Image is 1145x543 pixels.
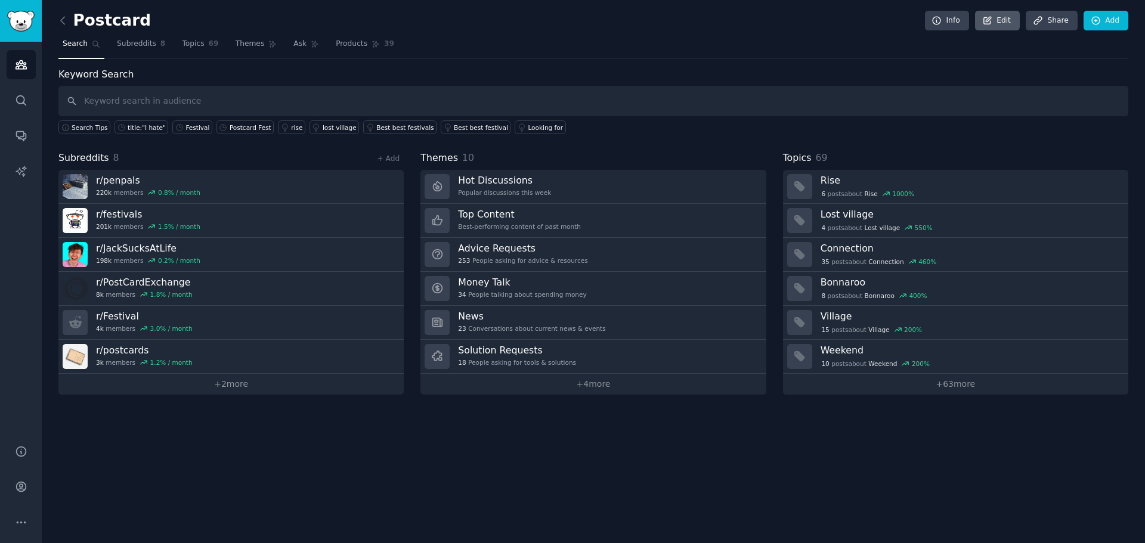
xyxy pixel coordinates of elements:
a: r/JackSucksAtLife198kmembers0.2% / month [58,238,404,272]
div: 200 % [904,325,922,334]
div: members [96,324,193,333]
div: post s about [821,324,923,335]
span: 10 [821,359,829,368]
span: 23 [458,324,466,333]
span: 6 [821,190,825,198]
a: + Add [377,154,400,163]
span: 18 [458,358,466,367]
a: Connection35postsaboutConnection460% [783,238,1128,272]
div: members [96,188,200,197]
div: Conversations about current news & events [458,324,605,333]
span: 253 [458,256,470,265]
div: members [96,358,193,367]
div: 1000 % [892,190,914,198]
a: Postcard Fest [216,120,274,134]
span: 198k [96,256,112,265]
span: 15 [821,325,829,334]
div: Best-performing content of past month [458,222,581,231]
div: post s about [821,222,934,233]
a: Info [925,11,969,31]
a: Ask [289,35,323,59]
a: Looking for [515,120,565,134]
a: title:"I hate" [114,120,168,134]
a: Search [58,35,104,59]
span: 3k [96,358,104,367]
div: People talking about spending money [458,290,586,299]
span: Subreddits [117,39,156,49]
h3: Lost village [821,208,1120,221]
div: post s about [821,358,931,369]
div: members [96,290,193,299]
span: Products [336,39,367,49]
span: 4k [96,324,104,333]
span: Subreddits [58,151,109,166]
div: 460 % [918,257,936,266]
div: 0.8 % / month [158,188,200,197]
img: PostCardExchange [63,276,88,301]
div: Postcard Fest [230,123,271,132]
img: JackSucksAtLife [63,242,88,267]
h3: r/ festivals [96,208,200,221]
div: Popular discussions this week [458,188,551,197]
img: GummySearch logo [7,11,35,32]
h2: Postcard [58,11,151,30]
a: Add [1084,11,1128,31]
span: Search Tips [72,123,108,132]
span: Themes [420,151,458,166]
div: Best best festivals [376,123,434,132]
a: Themes [231,35,281,59]
span: 10 [462,152,474,163]
h3: Money Talk [458,276,586,288]
a: Solution Requests18People asking for tools & solutions [420,340,766,374]
a: Subreddits8 [113,35,169,59]
a: Topics69 [178,35,222,59]
div: 1.5 % / month [158,222,200,231]
a: +4more [420,374,766,395]
div: 400 % [909,291,927,300]
a: Festival [172,120,212,134]
span: 8 [160,39,166,49]
div: title:"I hate" [128,123,166,132]
img: penpals [63,174,88,199]
h3: r/ PostCardExchange [96,276,193,288]
span: Themes [236,39,265,49]
div: Best best festival [454,123,508,132]
a: News23Conversations about current news & events [420,306,766,340]
a: Share [1026,11,1077,31]
span: 69 [209,39,219,49]
a: lost village [310,120,359,134]
h3: Rise [821,174,1120,187]
h3: Advice Requests [458,242,587,255]
div: 1.2 % / month [150,358,193,367]
span: 8 [113,152,119,163]
span: 4 [821,224,825,232]
span: 8 [821,291,825,300]
a: r/PostCardExchange8kmembers1.8% / month [58,272,404,306]
a: Top ContentBest-performing content of past month [420,204,766,238]
img: postcards [63,344,88,369]
a: rise [278,120,305,134]
h3: Village [821,310,1120,322]
a: Best best festivals [363,120,437,134]
span: 8k [96,290,104,299]
a: r/postcards3kmembers1.2% / month [58,340,404,374]
span: Bonnaroo [865,291,895,300]
a: Hot DiscussionsPopular discussions this week [420,170,766,204]
div: 550 % [915,224,933,232]
div: post s about [821,290,929,301]
span: 69 [815,152,827,163]
span: 35 [821,257,829,266]
div: 3.0 % / month [150,324,193,333]
h3: Weekend [821,344,1120,356]
a: r/Festival4kmembers3.0% / month [58,306,404,340]
a: Lost village4postsaboutLost village550% [783,204,1128,238]
img: festivals [63,208,88,233]
h3: Connection [821,242,1120,255]
a: r/festivals201kmembers1.5% / month [58,204,404,238]
a: Rise6postsaboutRise1000% [783,170,1128,204]
span: 201k [96,222,112,231]
h3: r/ Festival [96,310,193,322]
a: Edit [975,11,1020,31]
span: Ask [293,39,307,49]
a: +63more [783,374,1128,395]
